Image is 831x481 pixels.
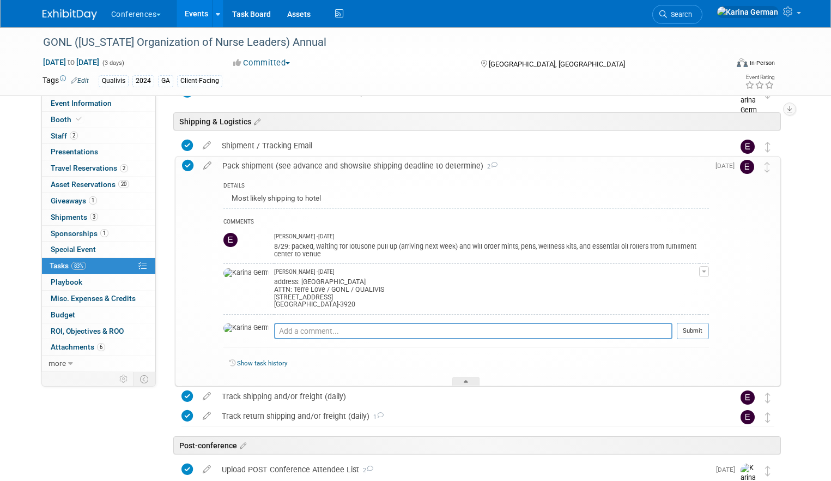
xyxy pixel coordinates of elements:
[114,372,134,386] td: Personalize Event Tab Strip
[42,323,155,339] a: ROI, Objectives & ROO
[51,164,128,172] span: Travel Reservations
[223,323,269,333] img: Karina German
[42,160,155,176] a: Travel Reservations2
[51,131,78,140] span: Staff
[223,268,269,278] img: Karina German
[51,310,75,319] span: Budget
[274,240,699,258] div: 8/29: packed, waiting for lotusone pull up (arriving next week) and will order mints, pens, welln...
[216,460,709,479] div: Upload POST Conference Attendee List
[749,59,775,67] div: In-Person
[42,177,155,193] a: Asset Reservations20
[71,262,86,270] span: 83%
[99,75,129,87] div: Qualivis
[765,466,771,476] i: Move task
[42,95,155,111] a: Event Information
[51,99,112,107] span: Event Information
[677,323,709,339] button: Submit
[158,75,173,87] div: GA
[42,144,155,160] a: Presentations
[198,161,217,171] a: edit
[765,162,770,172] i: Move task
[43,57,100,67] span: [DATE] [DATE]
[667,10,692,19] span: Search
[42,291,155,306] a: Misc. Expenses & Credits
[42,356,155,371] a: more
[369,413,384,420] span: 1
[737,58,748,67] img: Format-Inperson.png
[42,339,155,355] a: Attachments6
[173,436,781,454] div: Post-conference
[483,163,498,170] span: 2
[42,226,155,242] a: Sponsorships1
[274,268,335,276] span: [PERSON_NAME] - [DATE]
[48,359,66,368] span: more
[197,141,216,151] a: edit
[120,164,128,172] span: 2
[51,327,124,335] span: ROI, Objectives & ROO
[237,359,287,367] a: Show task history
[39,33,713,52] div: GONL ([US_STATE] Organization of Nurse Leaders) Annual
[745,75,774,80] div: Event Rating
[741,410,755,424] img: Erin Anderson
[489,60,625,68] span: [GEOGRAPHIC_DATA], [GEOGRAPHIC_DATA]
[51,115,84,124] span: Booth
[740,160,754,174] img: Erin Anderson
[42,112,155,128] a: Booth
[43,75,89,87] td: Tags
[51,213,98,221] span: Shipments
[51,294,136,303] span: Misc. Expenses & Credits
[133,372,155,386] td: Toggle Event Tabs
[197,392,216,401] a: edit
[237,440,246,450] a: Edit sections
[51,180,129,189] span: Asset Reservations
[42,274,155,290] a: Playbook
[217,157,709,175] div: Pack shipment (see advance and showsite shipping deadline to determine)
[229,57,294,69] button: Committed
[173,112,781,130] div: Shipping & Logistics
[223,217,709,229] div: COMMENTS
[71,77,89,85] a: Edit
[76,116,82,122] i: Booth reservation complete
[42,258,155,274] a: Tasks83%
[251,116,260,127] a: Edit sections
[715,162,740,170] span: [DATE]
[42,209,155,225] a: Shipments3
[66,58,76,67] span: to
[97,343,105,351] span: 6
[765,393,771,403] i: Move task
[274,276,699,309] div: address: [GEOGRAPHIC_DATA] ATTN: Terre Love / GONL / QUALIVIS [STREET_ADDRESS] [GEOGRAPHIC_DATA]-...
[89,196,97,205] span: 1
[716,466,741,473] span: [DATE]
[51,196,97,205] span: Giveaways
[42,242,155,257] a: Special Event
[223,191,709,208] div: Most likely shipping to hotel
[51,147,98,156] span: Presentations
[43,9,97,20] img: ExhibitDay
[717,6,779,18] img: Karina German
[42,307,155,323] a: Budget
[51,342,105,351] span: Attachments
[100,229,108,237] span: 1
[90,213,98,221] span: 3
[216,387,719,406] div: Track shipping and/or freight (daily)
[216,136,719,155] div: Shipment / Tracking Email
[216,407,719,425] div: Track return shipping and/or freight (daily)
[359,467,373,474] span: 2
[197,465,216,474] a: edit
[118,180,129,188] span: 20
[223,233,238,247] img: Erin Anderson
[197,411,216,421] a: edit
[223,182,709,191] div: DETAILS
[101,59,124,67] span: (3 days)
[50,261,86,270] span: Tasks
[42,193,155,209] a: Giveaways1
[666,57,775,73] div: Event Format
[177,75,222,87] div: Client-Facing
[765,142,771,152] i: Move task
[652,5,702,24] a: Search
[765,412,771,423] i: Move task
[132,75,154,87] div: 2024
[70,131,78,140] span: 2
[51,245,96,254] span: Special Event
[274,233,335,240] span: [PERSON_NAME] - [DATE]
